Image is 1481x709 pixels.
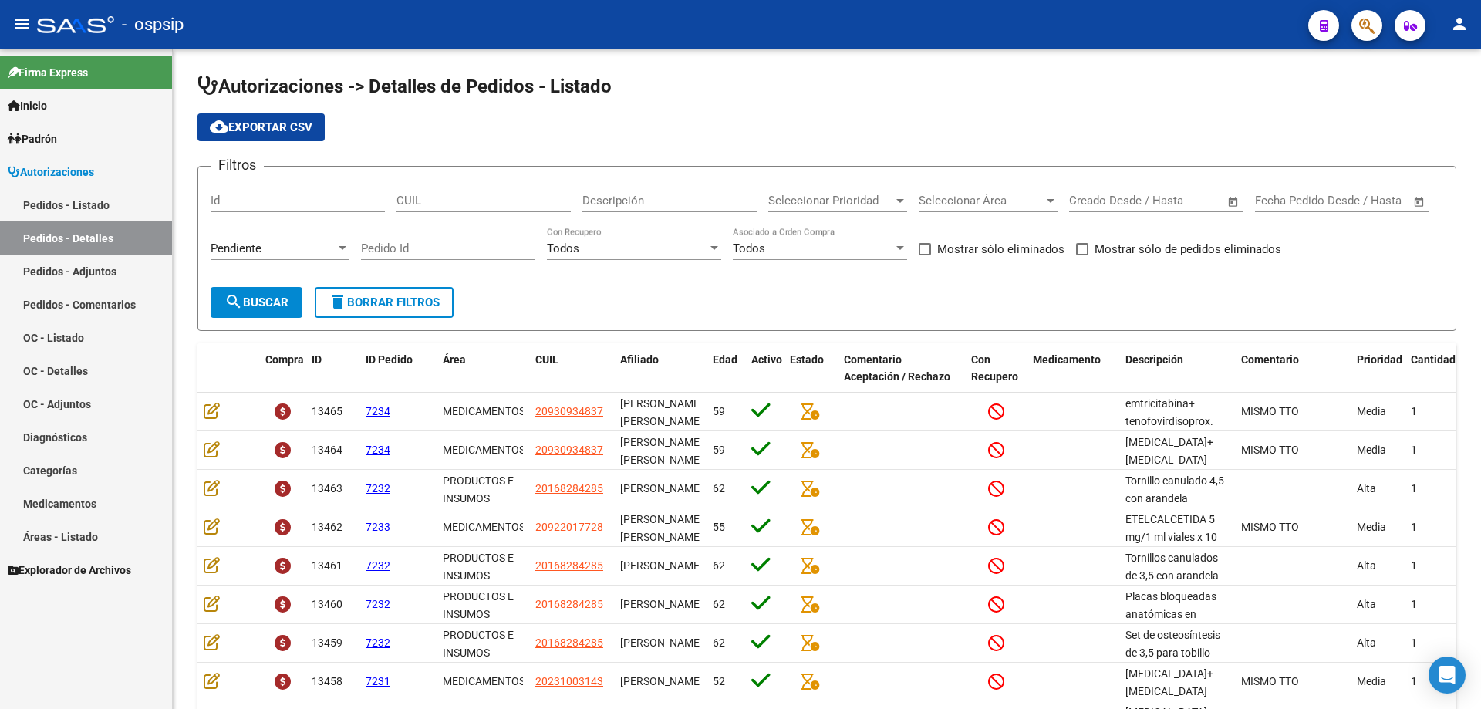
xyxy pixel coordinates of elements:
[366,444,390,456] span: 7234
[443,552,514,599] span: PRODUCTOS E INSUMOS MEDICOS
[210,117,228,136] mat-icon: cloud_download
[547,241,579,255] span: Todos
[366,559,390,572] span: 7232
[1357,518,1398,536] div: Media
[329,295,440,309] span: Borrar Filtros
[211,287,302,318] button: Buscar
[1357,634,1398,652] div: Alta
[1351,343,1405,394] datatable-header-cell: Prioridad
[707,343,745,394] datatable-header-cell: Edad
[713,598,725,610] span: 62
[366,405,390,417] span: 7234
[535,636,603,649] span: 20168284285
[1241,521,1299,533] span: MISMO TTO
[937,240,1064,258] span: Mostrar sólo eliminados
[1357,353,1402,366] span: Prioridad
[614,343,707,394] datatable-header-cell: Afiliado
[733,241,765,255] span: Todos
[838,343,965,394] datatable-header-cell: Comentario Aceptación / Rechazo
[620,353,659,366] span: Afiliado
[1125,474,1224,505] span: Tornillo canulado 4,5 con arandela
[713,444,725,456] span: 59
[529,343,614,394] datatable-header-cell: CUIL
[1027,343,1119,394] datatable-header-cell: Medicamento
[1125,590,1216,655] span: Placas bloqueadas anatómicas en titanio para [MEDICAL_DATA]
[535,405,603,417] span: 20930934837
[1255,194,1317,208] input: Fecha inicio
[1411,193,1429,211] button: Open calendar
[620,513,703,543] span: [PERSON_NAME] [PERSON_NAME]
[366,482,390,495] span: 7232
[620,675,703,687] span: [PERSON_NAME]
[745,343,784,394] datatable-header-cell: Activo
[535,598,603,610] span: 20168284285
[713,405,725,417] span: 59
[1411,482,1417,495] span: 1
[8,64,88,81] span: Firma Express
[1411,353,1456,366] span: Cantidad
[1411,521,1417,533] span: 1
[1069,194,1132,208] input: Fecha inicio
[1125,552,1219,582] span: Tornillos canulados de 3,5 con arandela
[1119,343,1235,394] datatable-header-cell: Descripción
[366,636,390,649] span: 7232
[211,241,261,255] span: Pendiente
[1429,657,1466,694] div: Open Intercom Messenger
[197,113,325,141] button: Exportar CSV
[8,130,57,147] span: Padrón
[8,97,47,114] span: Inicio
[443,444,525,456] span: MEDICAMENTOS
[1033,353,1101,366] span: Medicamento
[315,287,454,318] button: Borrar Filtros
[366,353,413,366] span: ID Pedido
[535,559,603,572] span: 20168284285
[1411,405,1417,417] span: 1
[437,343,529,394] datatable-header-cell: Área
[1405,343,1466,394] datatable-header-cell: Cantidad
[8,562,131,579] span: Explorador de Archivos
[1357,480,1398,498] div: Alta
[535,675,603,687] span: 20231003143
[443,675,525,687] span: MEDICAMENTOS
[1357,557,1398,575] div: Alta
[1411,559,1417,572] span: 1
[1241,353,1299,366] span: Comentario
[312,675,342,687] span: 13458
[535,444,603,456] span: 20930934837
[211,154,264,176] h3: Filtros
[210,120,312,134] span: Exportar CSV
[443,590,514,638] span: PRODUCTOS E INSUMOS MEDICOS
[122,8,184,42] span: - ospsip
[224,295,288,309] span: Buscar
[620,397,703,427] span: [PERSON_NAME] [PERSON_NAME]
[784,343,838,394] datatable-header-cell: Estado
[312,405,342,417] span: 13465
[844,353,950,383] span: Comentario Aceptación / Rechazo
[1411,675,1417,687] span: 1
[312,353,322,366] span: ID
[8,164,94,181] span: Autorizaciones
[197,76,612,97] span: Autorizaciones -> Detalles de Pedidos - Listado
[535,482,603,495] span: 20168284285
[713,482,725,495] span: 62
[535,521,603,533] span: 20922017728
[312,636,342,649] span: 13459
[620,482,703,495] span: [PERSON_NAME]
[1241,675,1299,687] span: MISMO TTO
[1450,15,1469,33] mat-icon: person
[366,521,390,533] span: 7233
[1125,629,1220,659] span: Set de osteosíntesis de 3,5 para tobillo
[1225,193,1243,211] button: Open calendar
[1411,598,1417,610] span: 1
[620,559,703,572] span: [PERSON_NAME]
[713,353,737,366] span: Edad
[366,598,390,610] span: 7232
[713,675,725,687] span: 52
[1357,673,1398,690] div: Media
[12,15,31,33] mat-icon: menu
[790,353,824,366] span: Estado
[965,343,1027,394] datatable-header-cell: Con Recupero
[713,521,725,533] span: 55
[1357,403,1398,420] div: Media
[305,343,359,394] datatable-header-cell: ID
